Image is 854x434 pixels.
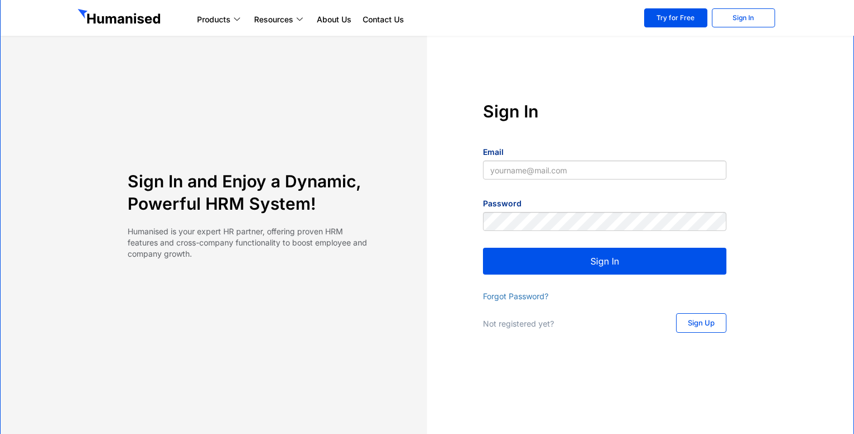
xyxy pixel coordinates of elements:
input: yourname@mail.com [483,161,726,180]
a: About Us [311,13,357,26]
a: Sign Up [676,313,726,333]
button: Sign In [483,248,726,275]
label: Email [483,147,504,158]
p: Not registered yet? [483,318,654,329]
a: Contact Us [357,13,410,26]
label: Password [483,198,522,209]
h4: Sign In and Enjoy a Dynamic, Powerful HRM System! [128,170,371,215]
a: Forgot Password? [483,291,548,301]
p: Humanised is your expert HR partner, offering proven HRM features and cross-company functionality... [128,226,371,260]
a: Try for Free [644,8,707,27]
span: Sign Up [688,319,715,327]
a: Resources [248,13,311,26]
a: Products [191,13,248,26]
img: GetHumanised Logo [78,9,163,27]
h4: Sign In [483,100,726,122]
a: Sign In [712,8,775,27]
